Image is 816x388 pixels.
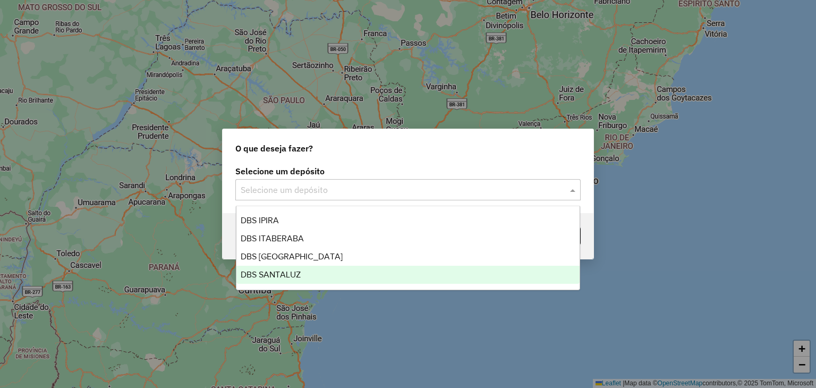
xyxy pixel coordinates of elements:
[236,206,581,290] ng-dropdown-panel: Options list
[241,252,343,261] span: DBS [GEOGRAPHIC_DATA]
[235,142,313,155] span: O que deseja fazer?
[241,234,304,243] span: DBS ITABERABA
[235,165,581,178] label: Selecione um depósito
[241,270,301,279] span: DBS SANTALUZ
[241,216,279,225] span: DBS IPIRA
